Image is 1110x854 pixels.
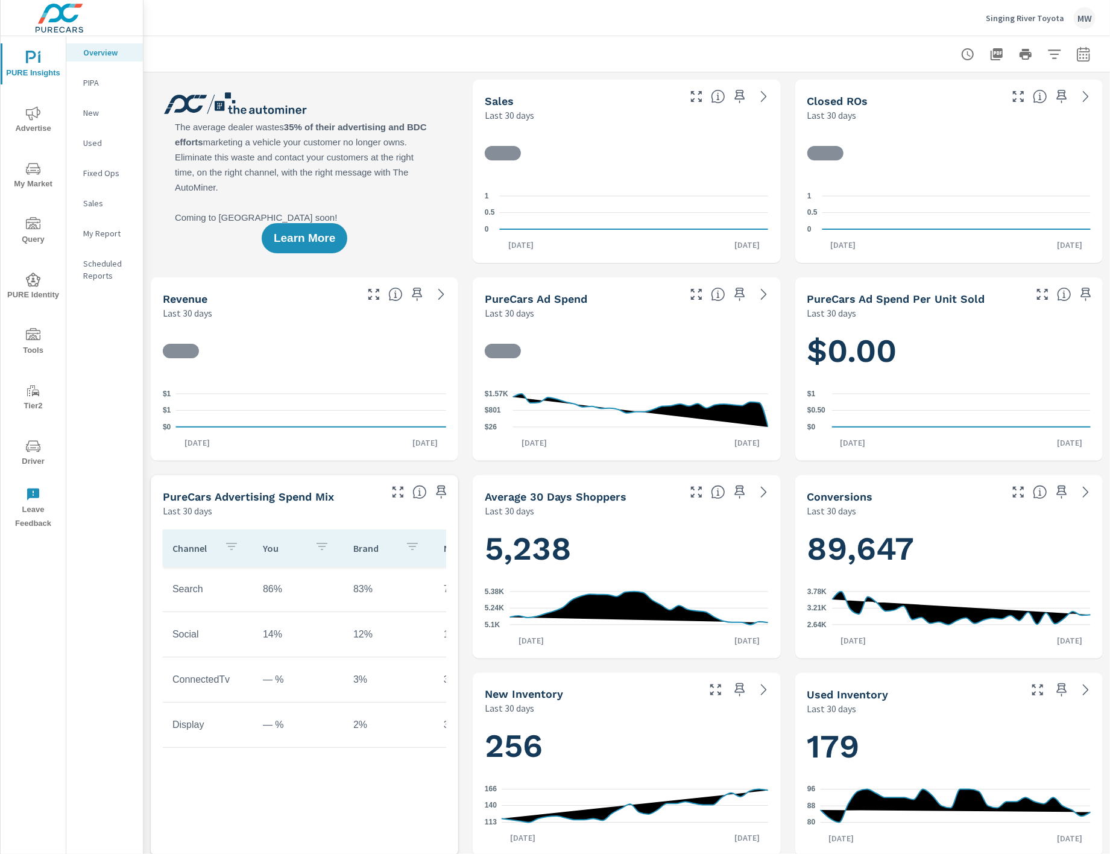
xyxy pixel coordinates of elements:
text: 1 [485,192,489,200]
span: Save this to your personalized report [730,285,749,304]
span: Tier2 [4,384,62,413]
h5: New Inventory [485,688,563,701]
button: Print Report [1014,42,1038,66]
p: [DATE] [1049,239,1091,251]
h5: Sales [485,95,514,107]
p: Used [83,137,133,149]
text: 0 [485,225,489,233]
text: $1 [163,406,171,415]
p: [DATE] [500,239,542,251]
a: See more details in report [754,680,774,700]
button: Make Fullscreen [1009,87,1028,106]
span: A rolling 30 day total of daily Shoppers on the dealership website, averaged over the selected da... [711,485,725,499]
span: This table looks at how you compare to the amount of budget you spend per channel as opposed to y... [412,485,427,499]
span: Learn More [274,233,335,244]
p: Fixed Ops [83,167,133,179]
a: See more details in report [754,482,774,502]
p: [DATE] [1049,832,1091,844]
span: Average cost of advertising per each vehicle sold at the dealer over the selected date range. The... [1057,287,1071,302]
td: 3% [344,665,434,695]
text: $0 [807,423,816,431]
div: Overview [66,43,143,62]
h1: 179 [807,726,1091,767]
div: Used [66,134,143,152]
button: Make Fullscreen [706,680,725,700]
p: Last 30 days [807,108,857,122]
h1: $0.00 [807,331,1091,372]
td: — % [253,665,344,695]
text: 140 [485,802,497,810]
h5: Average 30 Days Shoppers [485,490,626,503]
button: Select Date Range [1071,42,1096,66]
text: 0 [807,225,812,233]
text: 3.21K [807,604,827,613]
p: [DATE] [1049,437,1091,449]
h5: PureCars Advertising Spend Mix [163,490,334,503]
p: PIPA [83,77,133,89]
span: Save this to your personalized report [408,285,427,304]
span: Tools [4,328,62,358]
text: 88 [807,802,816,810]
td: 86% [253,574,344,604]
td: 2% [344,710,434,740]
button: "Export Report to PDF" [985,42,1009,66]
p: [DATE] [404,437,446,449]
h5: PureCars Ad Spend [485,293,587,305]
p: [DATE] [510,634,552,647]
td: 74% [434,574,525,604]
p: Last 30 days [163,306,212,320]
a: See more details in report [1076,482,1096,502]
td: 3% [434,710,525,740]
span: Query [4,217,62,247]
span: Save this to your personalized report [432,482,451,502]
text: 2.64K [807,621,827,629]
div: PIPA [66,74,143,92]
a: See more details in report [1076,680,1096,700]
span: Save this to your personalized report [730,87,749,106]
p: [DATE] [502,832,544,844]
p: [DATE] [727,832,769,844]
p: Sales [83,197,133,209]
a: See more details in report [432,285,451,304]
p: Last 30 days [807,306,857,320]
td: 12% [344,619,434,650]
div: Sales [66,194,143,212]
h5: Closed ROs [807,95,868,107]
td: ConnectedTv [163,665,253,695]
p: Last 30 days [485,306,534,320]
p: Overview [83,46,133,59]
text: 0.5 [485,209,495,217]
p: [DATE] [176,437,218,449]
text: $1 [807,390,816,398]
p: Channel [172,542,215,554]
p: Last 30 days [485,701,534,716]
td: — % [253,710,344,740]
text: $801 [485,406,501,415]
span: Save this to your personalized report [1052,680,1071,700]
span: Total sales revenue over the selected date range. [Source: This data is sourced from the dealer’s... [388,287,403,302]
p: [DATE] [513,437,555,449]
p: Last 30 days [485,504,534,518]
td: Search [163,574,253,604]
text: 5.24K [485,604,504,612]
text: 96 [807,785,816,794]
h1: 256 [485,726,768,767]
text: 5.1K [485,621,500,629]
span: Save this to your personalized report [730,482,749,502]
span: Total cost of media for all PureCars channels for the selected dealership group over the selected... [711,287,725,302]
div: Scheduled Reports [66,255,143,285]
a: See more details in report [1076,87,1096,106]
p: Singing River Toyota [986,13,1064,24]
h5: Revenue [163,293,207,305]
td: 3% [434,665,525,695]
span: PURE Identity [4,273,62,302]
div: MW [1074,7,1096,29]
span: Number of Repair Orders Closed by the selected dealership group over the selected time range. [So... [1033,89,1047,104]
span: Save this to your personalized report [1052,482,1071,502]
p: My Report [83,227,133,239]
p: You [263,542,305,554]
div: nav menu [1,36,66,536]
text: $26 [485,423,497,431]
h5: Used Inventory [807,688,889,701]
p: [DATE] [832,634,874,647]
